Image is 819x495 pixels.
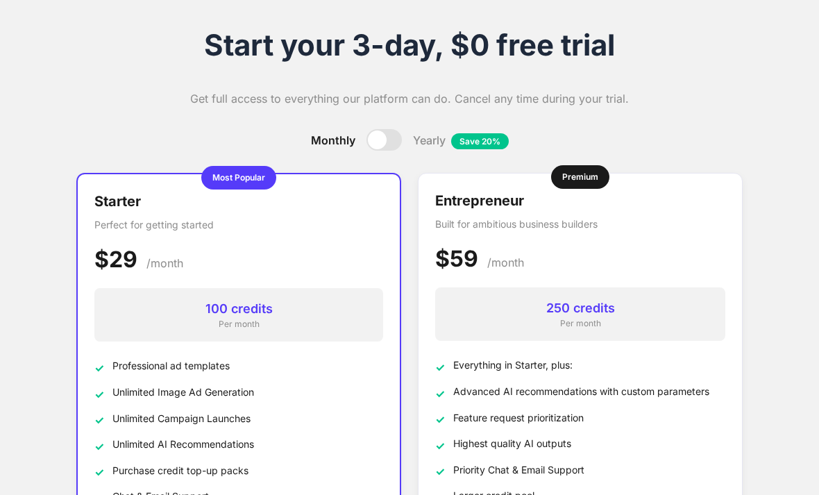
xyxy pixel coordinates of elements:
[76,28,743,62] h1: Start your 3-day, $0 free trial
[446,317,714,330] div: Per month
[451,133,509,149] span: Save 20%
[453,384,709,398] span: Advanced AI recommendations with custom parameters
[311,132,355,149] span: Monthly
[446,299,714,317] div: 250 credits
[435,437,445,454] span: ✓
[94,191,383,212] h3: Starter
[105,299,372,318] div: 100 credits
[487,255,524,269] span: /month
[435,217,725,231] p: Built for ambitious business builders
[435,411,445,428] span: ✓
[94,438,104,455] span: ✓
[453,358,573,372] span: Everything in Starter, plus:
[94,217,383,232] p: Perfect for getting started
[112,437,254,451] span: Unlimited AI Recommendations
[413,132,509,149] span: Yearly
[453,436,571,451] span: Highest quality AI outputs
[435,245,478,272] span: $59
[94,412,104,428] span: ✓
[146,256,183,270] span: /month
[76,90,743,107] p: Get full access to everything our platform can do. Cancel any time during your trial.
[435,385,445,402] span: ✓
[94,464,104,480] span: ✓
[435,190,725,211] h3: Entrepreneur
[453,410,584,425] span: Feature request prioritization
[435,359,445,376] span: ✓
[112,411,251,426] span: Unlimited Campaign Launches
[435,463,445,480] span: ✓
[112,358,230,373] span: Professional ad templates
[105,318,372,330] div: Per month
[94,386,104,403] span: ✓
[453,462,584,477] span: Priority Chat & Email Support
[94,246,137,273] span: $29
[94,360,104,376] span: ✓
[112,385,254,399] span: Unlimited Image Ad Generation
[112,463,248,478] span: Purchase credit top-up packs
